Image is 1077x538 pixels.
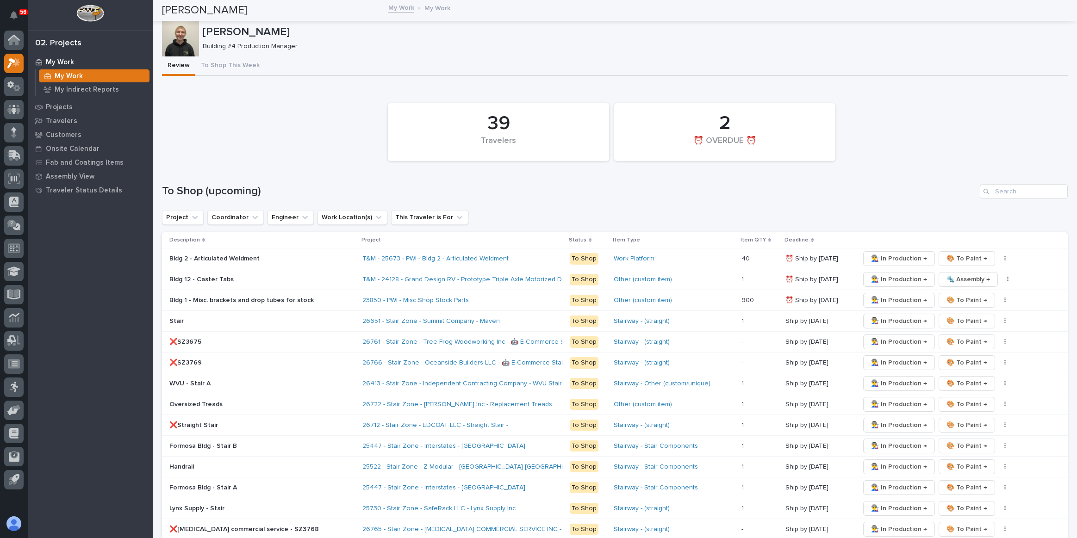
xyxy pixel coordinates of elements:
[28,100,153,114] a: Projects
[362,359,585,367] a: 26766 - Stair Zone - Oceanside Builders LLC - 🤖 E-Commerce Stair Order
[784,235,809,245] p: Deadline
[169,235,200,245] p: Description
[46,159,124,167] p: Fab and Coatings Items
[614,401,672,408] a: Other (custom item)
[169,440,239,450] p: Formosa Bldg - Stair B
[946,482,987,493] span: 🎨 To Paint →
[785,336,830,346] p: Ship by [DATE]
[785,420,830,429] p: Ship by [DATE]
[871,503,927,514] span: 👨‍🏭 In Production →
[785,357,830,367] p: Ship by [DATE]
[741,524,745,533] p: -
[28,55,153,69] a: My Work
[939,314,995,328] button: 🎨 To Paint →
[863,376,935,391] button: 👨‍🏭 In Production →
[55,72,83,80] p: My Work
[785,399,830,408] p: Ship by [DATE]
[362,463,589,471] a: 25522 - Stair Zone - Z-Modular - [GEOGRAPHIC_DATA] [GEOGRAPHIC_DATA]
[939,376,995,391] button: 🎨 To Paint →
[741,315,746,325] p: 1
[404,136,593,155] div: Travelers
[863,251,935,266] button: 👨‍🏭 In Production →
[614,255,654,263] a: Work Platform
[28,128,153,142] a: Customers
[980,184,1068,199] div: Search
[939,522,995,537] button: 🎨 To Paint →
[203,43,1060,50] p: Building #4 Production Manager
[741,420,746,429] p: 1
[362,317,500,325] a: 26651 - Stair Zone - Summit Company - Maven
[162,248,1068,269] tr: Bldg 2 - Articulated WeldmentBldg 2 - Articulated Weldment T&M - 25673 - PWI - Bldg 2 - Articulat...
[169,399,224,408] p: Oversized Treads
[424,2,450,12] p: My Work
[614,526,670,533] a: Stairway - (straight)
[570,315,598,327] div: To Shop
[614,463,698,471] a: Stairway - Stair Components
[785,440,830,450] p: Ship by [DATE]
[785,482,830,492] p: Ship by [DATE]
[785,315,830,325] p: Ship by [DATE]
[391,210,468,225] button: This Traveler is For
[946,357,987,368] span: 🎨 To Paint →
[570,440,598,452] div: To Shop
[36,83,153,96] a: My Indirect Reports
[362,442,525,450] a: 25447 - Stair Zone - Interstates - [GEOGRAPHIC_DATA]
[946,315,987,327] span: 🎨 To Paint →
[939,355,995,370] button: 🎨 To Paint →
[871,420,927,431] span: 👨‍🏭 In Production →
[614,338,670,346] a: Stairway - (straight)
[863,522,935,537] button: 👨‍🏭 In Production →
[162,56,195,76] button: Review
[162,436,1068,457] tr: Formosa Bldg - Stair BFormosa Bldg - Stair B 25447 - Stair Zone - Interstates - [GEOGRAPHIC_DATA]...
[613,235,640,245] p: Item Type
[162,498,1068,519] tr: Lynx Supply - StairLynx Supply - Stair 25730 - Stair Zone - SafeRack LLC - Lynx Supply Inc To Sho...
[570,503,598,514] div: To Shop
[946,524,987,535] span: 🎨 To Paint →
[939,418,995,433] button: 🎨 To Paint →
[362,526,646,533] a: 26765 - Stair Zone - [MEDICAL_DATA] COMMERCIAL SERVICE INC - 🤖 E-Commerce Stair Order
[362,421,508,429] a: 26712 - Stair Zone - EDCOAT LLC - Straight Stair -
[946,440,987,451] span: 🎨 To Paint →
[946,274,990,285] span: 🔩 Assembly →
[614,276,672,284] a: Other (custom item)
[863,272,935,287] button: 👨‍🏭 In Production →
[741,378,746,388] p: 1
[863,459,935,474] button: 👨‍🏭 In Production →
[785,253,840,263] p: ⏰ Ship by [DATE]
[614,484,698,492] a: Stairway - Stair Components
[570,524,598,535] div: To Shop
[863,501,935,516] button: 👨‍🏭 In Production →
[946,503,987,514] span: 🎨 To Paint →
[871,357,927,368] span: 👨‍🏭 In Production →
[162,269,1068,290] tr: Bldg 12 - Caster TabsBldg 12 - Caster Tabs T&M - 24128 - Grand Design RV - Prototype Triple Axle ...
[36,69,153,82] a: My Work
[741,274,746,284] p: 1
[20,9,26,15] p: 56
[162,352,1068,373] tr: ❌SZ3769❌SZ3769 26766 - Stair Zone - Oceanside Builders LLC - 🤖 E-Commerce Stair Order To ShopStai...
[570,274,598,285] div: To Shop
[939,480,995,495] button: 🎨 To Paint →
[630,136,820,155] div: ⏰ OVERDUE ⏰
[946,420,987,431] span: 🎨 To Paint →
[614,442,698,450] a: Stairway - Stair Components
[871,253,927,264] span: 👨‍🏭 In Production →
[35,38,81,49] div: 02. Projects
[169,420,220,429] p: ❌Straight Stair
[46,145,100,153] p: Onsite Calendar
[741,461,746,471] p: 1
[28,114,153,128] a: Travelers
[939,459,995,474] button: 🎨 To Paint →
[55,86,119,94] p: My Indirect Reports
[939,501,995,516] button: 🎨 To Paint →
[741,295,756,304] p: 900
[871,482,927,493] span: 👨‍🏭 In Production →
[946,378,987,389] span: 🎨 To Paint →
[570,461,598,473] div: To Shop
[785,524,830,533] p: Ship by [DATE]
[162,394,1068,415] tr: Oversized TreadsOversized Treads 26722 - Stair Zone - [PERSON_NAME] Inc - Replacement Treads To S...
[162,373,1068,394] tr: WVU - Stair AWVU - Stair A 26413 - Stair Zone - Independent Contracting Company - WVU Stair Repla...
[169,336,203,346] p: ❌SZ3675
[630,112,820,135] div: 2
[362,401,552,408] a: 26722 - Stair Zone - [PERSON_NAME] Inc - Replacement Treads
[195,56,265,76] button: To Shop This Week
